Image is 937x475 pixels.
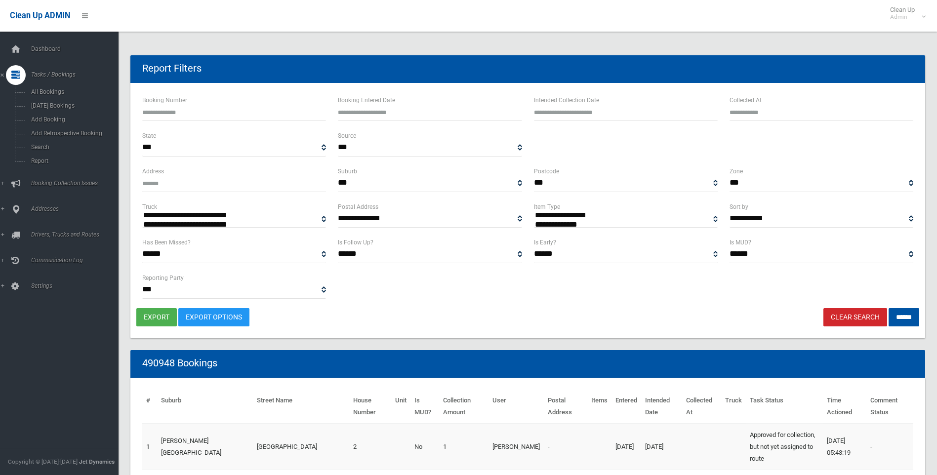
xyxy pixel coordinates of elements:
td: [GEOGRAPHIC_DATA] [253,424,349,470]
span: Clean Up ADMIN [10,11,70,20]
th: Suburb [157,390,253,424]
span: Copyright © [DATE]-[DATE] [8,458,78,465]
small: Admin [890,13,915,21]
span: Drivers, Trucks and Routes [28,231,126,238]
th: Unit [391,390,410,424]
span: Communication Log [28,257,126,264]
td: Approved for collection, but not yet assigned to route [746,424,823,470]
span: Search [28,144,118,151]
td: [DATE] 05:43:19 [823,424,867,470]
strong: Jet Dynamics [79,458,115,465]
a: 1 [146,443,150,450]
th: Collected At [682,390,721,424]
th: Postal Address [544,390,587,424]
header: 490948 Bookings [130,354,229,373]
span: Tasks / Bookings [28,71,126,78]
label: Item Type [534,201,560,212]
span: Add Retrospective Booking [28,130,118,137]
span: Add Booking [28,116,118,123]
label: Intended Collection Date [534,95,599,106]
a: Clear Search [823,308,887,326]
td: [PERSON_NAME][GEOGRAPHIC_DATA] [157,424,253,470]
th: Entered [611,390,641,424]
td: [DATE] [641,424,682,470]
th: Truck [721,390,746,424]
th: Items [587,390,611,424]
th: Street Name [253,390,349,424]
th: Time Actioned [823,390,867,424]
th: User [489,390,544,424]
span: Settings [28,282,126,289]
th: Collection Amount [439,390,489,424]
td: - [866,424,913,470]
td: - [544,424,587,470]
label: Booking Entered Date [338,95,395,106]
a: Export Options [178,308,249,326]
label: Address [142,166,164,177]
th: Intended Date [641,390,682,424]
span: Booking Collection Issues [28,180,126,187]
label: Collected At [730,95,762,106]
span: Addresses [28,205,126,212]
td: [PERSON_NAME] [489,424,544,470]
span: All Bookings [28,88,118,95]
th: Task Status [746,390,823,424]
th: Comment Status [866,390,913,424]
td: 2 [349,424,391,470]
th: Is MUD? [410,390,439,424]
label: Booking Number [142,95,187,106]
td: 1 [439,424,489,470]
th: House Number [349,390,391,424]
th: # [142,390,157,424]
header: Report Filters [130,59,213,78]
span: Clean Up [885,6,925,21]
span: Dashboard [28,45,126,52]
td: [DATE] [611,424,641,470]
td: No [410,424,439,470]
span: Report [28,158,118,164]
label: Truck [142,201,157,212]
button: export [136,308,177,326]
span: [DATE] Bookings [28,102,118,109]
